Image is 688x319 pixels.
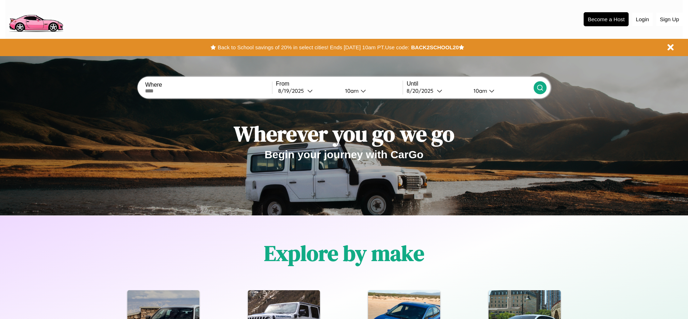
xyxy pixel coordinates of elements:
div: 8 / 20 / 2025 [407,87,437,94]
button: Sign Up [656,13,683,26]
label: Until [407,81,533,87]
button: Login [632,13,653,26]
button: 10am [339,87,403,95]
img: logo [5,4,66,34]
button: Become a Host [584,12,629,26]
button: Back to School savings of 20% in select cities! Ends [DATE] 10am PT.Use code: [216,42,411,53]
button: 10am [468,87,533,95]
label: Where [145,82,272,88]
label: From [276,81,403,87]
b: BACK2SCHOOL20 [411,44,459,50]
div: 10am [341,87,361,94]
div: 8 / 19 / 2025 [278,87,307,94]
div: 10am [470,87,489,94]
h1: Explore by make [264,238,424,268]
button: 8/19/2025 [276,87,339,95]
